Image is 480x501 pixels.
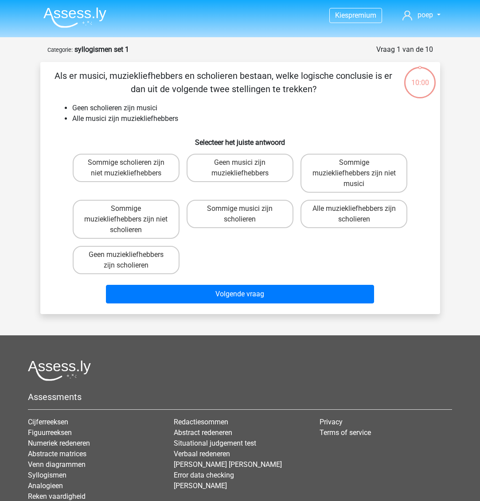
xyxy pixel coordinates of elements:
a: Cijferreeksen [28,418,68,426]
a: Error data checking [174,471,234,479]
span: poep [418,11,433,19]
a: Analogieen [28,482,63,490]
a: Redactiesommen [174,418,228,426]
p: Als er musici, muziekliefhebbers en scholieren bestaan, welke logische conclusie is er dan uit de... [55,69,393,96]
label: Alle muziekliefhebbers zijn scholieren [300,200,407,228]
a: Figuurreeksen [28,428,72,437]
label: Geen musici zijn muziekliefhebbers [187,154,293,182]
h5: Assessments [28,392,452,402]
a: poep [399,10,444,20]
a: Reken vaardigheid [28,492,86,501]
img: Assessly logo [28,360,91,381]
a: Numeriek redeneren [28,439,90,447]
img: Assessly [43,7,106,28]
a: Kiespremium [330,9,382,21]
a: Abstract redeneren [174,428,232,437]
label: Geen muziekliefhebbers zijn scholieren [73,246,180,274]
strong: syllogismen set 1 [74,45,129,54]
label: Sommige musici zijn scholieren [187,200,293,228]
span: Kies [335,11,348,19]
a: Syllogismen [28,471,66,479]
a: Abstracte matrices [28,450,86,458]
a: Terms of service [320,428,371,437]
label: Sommige scholieren zijn niet muziekliefhebbers [73,154,180,182]
span: premium [348,11,376,19]
a: [PERSON_NAME] [174,482,227,490]
button: Volgende vraag [106,285,374,303]
li: Alle musici zijn muziekliefhebbers [72,113,426,124]
small: Categorie: [47,47,73,53]
a: Privacy [320,418,343,426]
div: Vraag 1 van de 10 [376,44,433,55]
label: Sommige muziekliefhebbers zijn niet scholieren [73,200,180,239]
div: 10:00 [403,66,437,88]
label: Sommige muziekliefhebbers zijn niet musici [300,154,407,193]
li: Geen scholieren zijn musici [72,103,426,113]
a: [PERSON_NAME] [PERSON_NAME] [174,460,282,469]
a: Situational judgement test [174,439,256,447]
a: Verbaal redeneren [174,450,230,458]
h6: Selecteer het juiste antwoord [55,131,426,147]
a: Venn diagrammen [28,460,86,469]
